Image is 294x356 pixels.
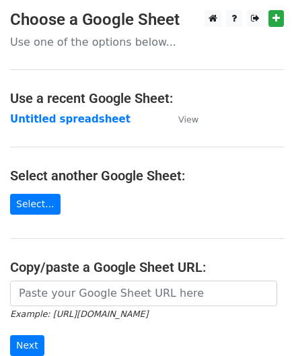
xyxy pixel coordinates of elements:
h3: Choose a Google Sheet [10,10,284,30]
a: Select... [10,194,61,215]
a: View [165,113,198,125]
p: Use one of the options below... [10,35,284,49]
input: Next [10,335,44,356]
a: Untitled spreadsheet [10,113,131,125]
h4: Select another Google Sheet: [10,168,284,184]
h4: Use a recent Google Sheet: [10,90,284,106]
input: Paste your Google Sheet URL here [10,281,277,306]
h4: Copy/paste a Google Sheet URL: [10,259,284,275]
small: Example: [URL][DOMAIN_NAME] [10,309,148,319]
small: View [178,114,198,124]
